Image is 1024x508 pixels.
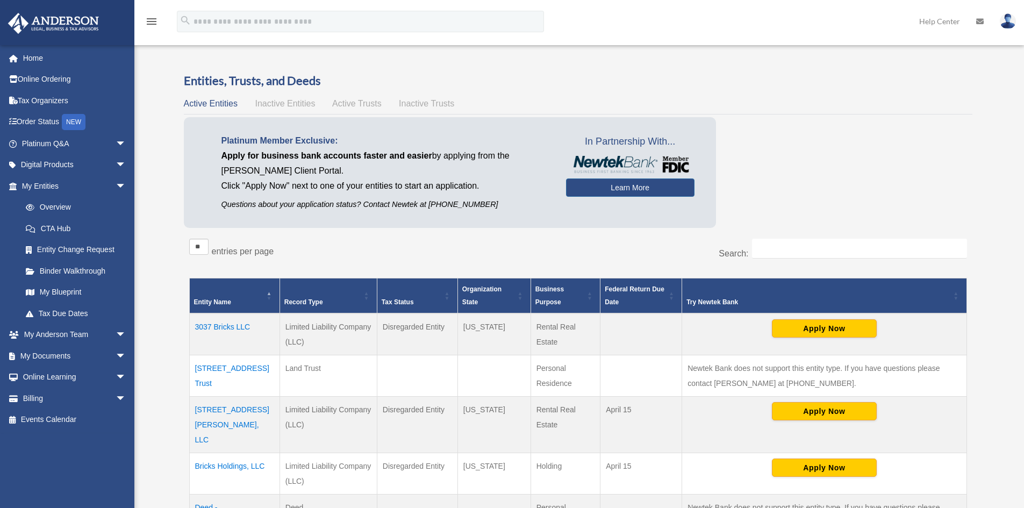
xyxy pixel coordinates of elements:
[62,114,85,130] div: NEW
[531,453,600,495] td: Holding
[8,111,142,133] a: Order StatusNEW
[719,249,748,258] label: Search:
[116,388,137,410] span: arrow_drop_down
[531,355,600,397] td: Personal Residence
[280,355,377,397] td: Land Trust
[8,47,142,69] a: Home
[571,156,689,173] img: NewtekBankLogoSM.png
[284,298,323,306] span: Record Type
[15,197,132,218] a: Overview
[116,367,137,389] span: arrow_drop_down
[184,99,238,108] span: Active Entities
[531,278,600,314] th: Business Purpose: Activate to sort
[377,278,457,314] th: Tax Status: Activate to sort
[8,90,142,111] a: Tax Organizers
[5,13,102,34] img: Anderson Advisors Platinum Portal
[8,175,137,197] a: My Entitiesarrow_drop_down
[184,73,972,89] h3: Entities, Trusts, and Deeds
[280,313,377,355] td: Limited Liability Company (LLC)
[600,453,682,495] td: April 15
[180,15,191,26] i: search
[8,367,142,388] a: Online Learningarrow_drop_down
[189,453,280,495] td: Bricks Holdings, LLC
[531,397,600,453] td: Rental Real Estate
[600,278,682,314] th: Federal Return Due Date: Activate to sort
[189,397,280,453] td: [STREET_ADDRESS][PERSON_NAME], LLC
[221,198,550,211] p: Questions about your application status? Contact Newtek at [PHONE_NUMBER]
[194,298,231,306] span: Entity Name
[8,388,142,409] a: Billingarrow_drop_down
[377,397,457,453] td: Disregarded Entity
[15,303,137,324] a: Tax Due Dates
[377,453,457,495] td: Disregarded Entity
[457,453,531,495] td: [US_STATE]
[8,345,142,367] a: My Documentsarrow_drop_down
[280,397,377,453] td: Limited Liability Company (LLC)
[399,99,454,108] span: Inactive Trusts
[116,324,137,346] span: arrow_drop_down
[535,285,564,306] span: Business Purpose
[15,218,137,239] a: CTA Hub
[189,355,280,397] td: [STREET_ADDRESS] Trust
[332,99,382,108] span: Active Trusts
[457,278,531,314] th: Organization State: Activate to sort
[566,178,694,197] a: Learn More
[221,148,550,178] p: by applying from the [PERSON_NAME] Client Portal.
[462,285,502,306] span: Organization State
[221,178,550,194] p: Click "Apply Now" next to one of your entities to start an application.
[566,133,694,151] span: In Partnership With...
[772,319,877,338] button: Apply Now
[457,313,531,355] td: [US_STATE]
[772,402,877,420] button: Apply Now
[116,345,137,367] span: arrow_drop_down
[221,151,432,160] span: Apply for business bank accounts faster and easier
[221,133,550,148] p: Platinum Member Exclusive:
[189,278,280,314] th: Entity Name: Activate to invert sorting
[145,15,158,28] i: menu
[531,313,600,355] td: Rental Real Estate
[15,239,137,261] a: Entity Change Request
[605,285,664,306] span: Federal Return Due Date
[280,278,377,314] th: Record Type: Activate to sort
[8,133,142,154] a: Platinum Q&Aarrow_drop_down
[255,99,315,108] span: Inactive Entities
[8,69,142,90] a: Online Ordering
[116,175,137,197] span: arrow_drop_down
[772,459,877,477] button: Apply Now
[15,260,137,282] a: Binder Walkthrough
[682,355,966,397] td: Newtek Bank does not support this entity type. If you have questions please contact [PERSON_NAME]...
[382,298,414,306] span: Tax Status
[600,397,682,453] td: April 15
[682,278,966,314] th: Try Newtek Bank : Activate to sort
[377,313,457,355] td: Disregarded Entity
[1000,13,1016,29] img: User Pic
[280,453,377,495] td: Limited Liability Company (LLC)
[457,397,531,453] td: [US_STATE]
[686,296,950,309] div: Try Newtek Bank
[8,409,142,431] a: Events Calendar
[145,19,158,28] a: menu
[8,154,142,176] a: Digital Productsarrow_drop_down
[116,133,137,155] span: arrow_drop_down
[15,282,137,303] a: My Blueprint
[116,154,137,176] span: arrow_drop_down
[212,247,274,256] label: entries per page
[189,313,280,355] td: 3037 Bricks LLC
[8,324,142,346] a: My Anderson Teamarrow_drop_down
